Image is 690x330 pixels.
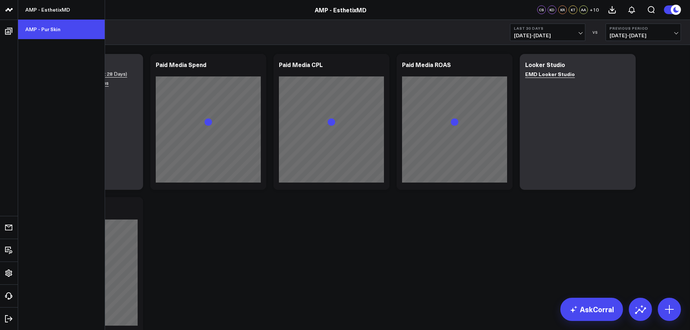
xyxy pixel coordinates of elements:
div: KT [569,5,577,14]
button: Last 30 Days[DATE]-[DATE] [510,24,585,41]
b: EMD Looker Studio [525,70,575,78]
div: Paid Media ROAS [402,60,451,68]
button: Previous Period[DATE]-[DATE] [606,24,681,41]
div: Paid Media CPL [279,60,323,68]
b: Last 30 Days [514,26,581,30]
div: CS [537,5,546,14]
div: Looker Studio [525,60,565,68]
div: KR [558,5,567,14]
a: EMD Looker Studio [525,71,575,78]
div: KD [548,5,556,14]
b: Previous Period [610,26,677,30]
a: AskCorral [560,298,623,321]
div: VS [589,30,602,34]
a: AMP - Pur Skin [18,20,105,39]
span: [DATE] - [DATE] [514,33,581,38]
div: Paid Media Spend [156,60,206,68]
button: +10 [590,5,599,14]
a: AMP - EsthetixMD [315,6,367,14]
span: [DATE] - [DATE] [610,33,677,38]
div: AA [579,5,588,14]
span: + 10 [590,7,599,12]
